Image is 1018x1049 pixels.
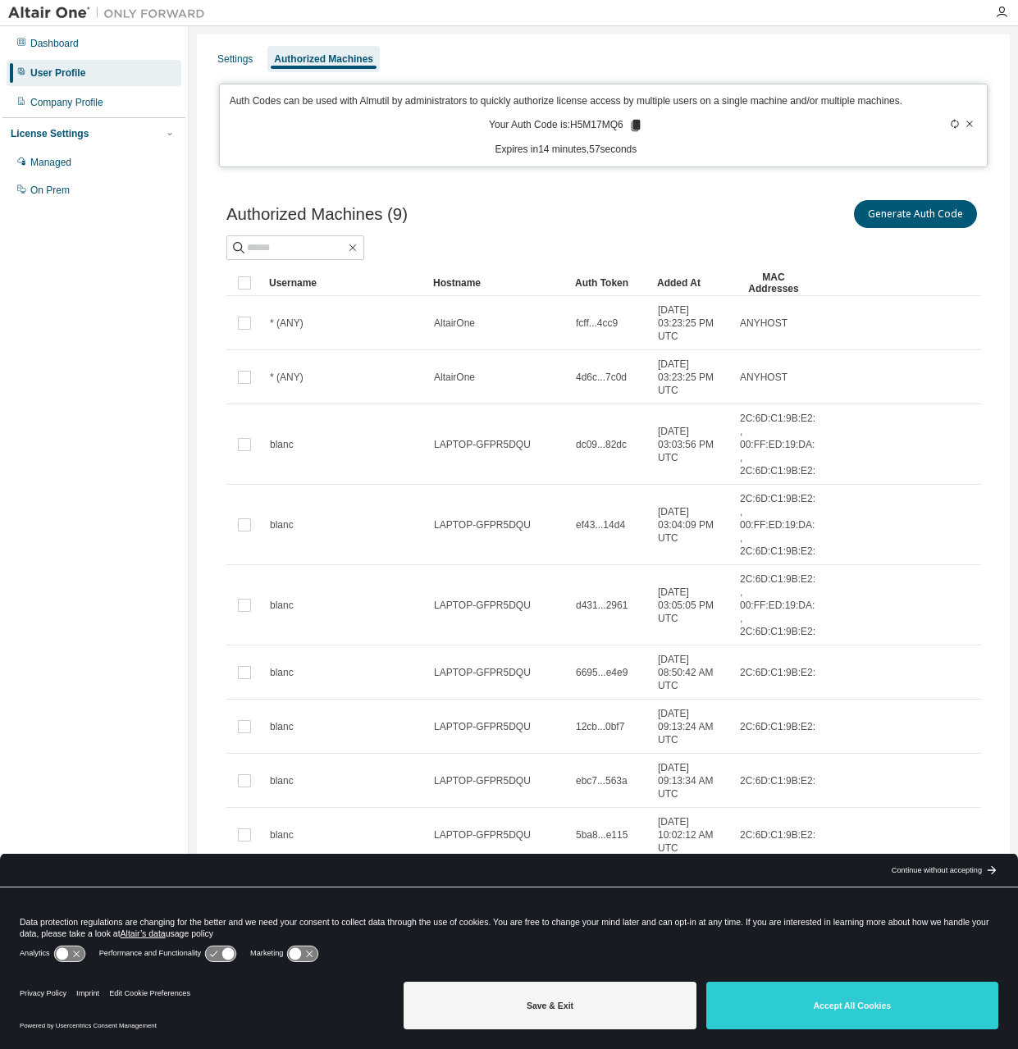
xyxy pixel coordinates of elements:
[575,270,644,296] div: Auth Token
[270,828,294,841] span: blanc
[576,774,628,787] span: ebc7...563a
[433,270,562,296] div: Hostname
[576,828,628,841] span: 5ba8...e115
[740,774,828,787] span: 2C:6D:C1:9B:E2:D1
[740,412,828,477] span: 2C:6D:C1:9B:E2:D5 , 00:FF:ED:19:DA:5B , 2C:6D:C1:9B:E2:D1
[434,438,531,451] span: LAPTOP-GFPR5DQU
[740,317,787,330] span: ANYHOST
[226,205,408,224] span: Authorized Machines (9)
[270,599,294,612] span: blanc
[274,52,373,66] div: Authorized Machines
[489,118,643,133] p: Your Auth Code is: H5M17MQ6
[434,720,531,733] span: LAPTOP-GFPR5DQU
[270,774,294,787] span: blanc
[658,586,725,625] span: [DATE] 03:05:05 PM UTC
[230,143,903,157] p: Expires in 14 minutes, 57 seconds
[658,653,725,692] span: [DATE] 08:50:42 AM UTC
[658,303,725,343] span: [DATE] 03:23:25 PM UTC
[30,66,85,80] div: User Profile
[658,707,725,746] span: [DATE] 09:13:24 AM UTC
[270,518,294,531] span: blanc
[576,666,628,679] span: 6695...e4e9
[740,572,828,638] span: 2C:6D:C1:9B:E2:D5 , 00:FF:ED:19:DA:5B , 2C:6D:C1:9B:E2:D1
[30,96,103,109] div: Company Profile
[8,5,213,21] img: Altair One
[434,599,531,612] span: LAPTOP-GFPR5DQU
[854,200,977,228] button: Generate Auth Code
[30,37,79,50] div: Dashboard
[434,371,475,384] span: AltairOne
[270,438,294,451] span: blanc
[658,761,725,800] span: [DATE] 09:13:34 AM UTC
[740,666,828,679] span: 2C:6D:C1:9B:E2:D1
[658,358,725,397] span: [DATE] 03:23:25 PM UTC
[740,371,787,384] span: ANYHOST
[576,720,624,733] span: 12cb...0bf7
[658,425,725,464] span: [DATE] 03:03:56 PM UTC
[269,270,420,296] div: Username
[434,774,531,787] span: LAPTOP-GFPR5DQU
[576,599,628,612] span: d431...2961
[740,828,828,841] span: 2C:6D:C1:9B:E2:D1
[434,317,475,330] span: AltairOne
[230,94,903,108] p: Auth Codes can be used with Almutil by administrators to quickly authorize license access by mult...
[270,666,294,679] span: blanc
[270,317,304,330] span: * (ANY)
[30,184,70,197] div: On Prem
[576,518,625,531] span: ef43...14d4
[576,317,618,330] span: fcff...4cc9
[217,52,253,66] div: Settings
[657,270,726,296] div: Added At
[658,815,725,855] span: [DATE] 10:02:12 AM UTC
[576,438,627,451] span: dc09...82dc
[30,156,71,169] div: Managed
[11,127,89,140] div: License Settings
[740,492,828,558] span: 2C:6D:C1:9B:E2:D5 , 00:FF:ED:19:DA:5B , 2C:6D:C1:9B:E2:D1
[740,720,828,733] span: 2C:6D:C1:9B:E2:D1
[658,505,725,545] span: [DATE] 03:04:09 PM UTC
[739,270,808,296] div: MAC Addresses
[434,828,531,841] span: LAPTOP-GFPR5DQU
[434,666,531,679] span: LAPTOP-GFPR5DQU
[270,371,304,384] span: * (ANY)
[434,518,531,531] span: LAPTOP-GFPR5DQU
[576,371,627,384] span: 4d6c...7c0d
[270,720,294,733] span: blanc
